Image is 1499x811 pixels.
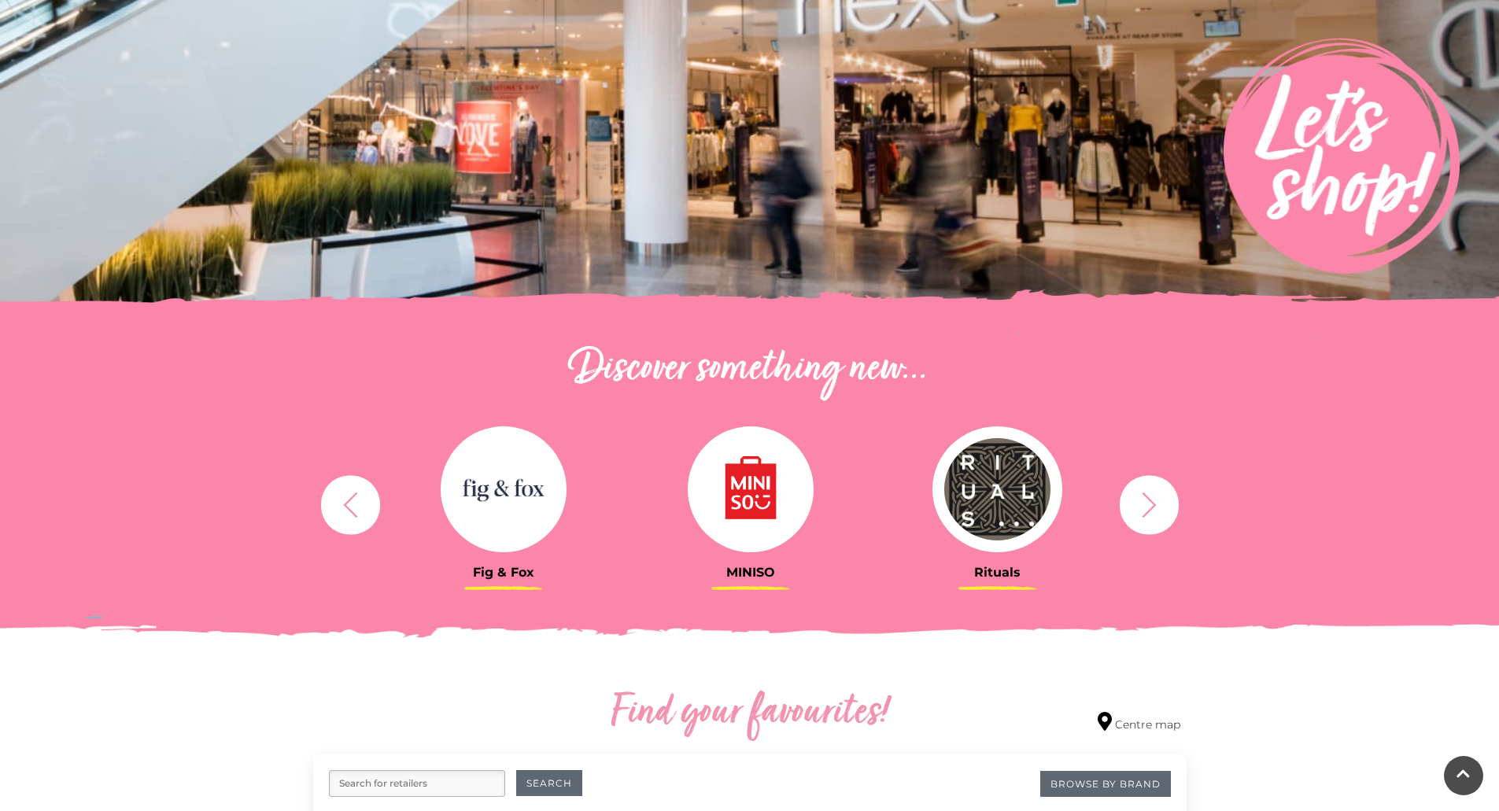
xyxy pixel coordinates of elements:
button: Search [516,770,582,796]
h3: Fig & Fox [392,565,615,580]
h2: Find your favourites! [463,688,1037,739]
a: MINISO [639,426,862,580]
a: Rituals [886,426,1109,580]
h3: MINISO [639,565,862,580]
a: Fig & Fox [392,426,615,580]
a: Browse By Brand [1040,771,1171,797]
h2: Discover something new... [313,345,1187,395]
h3: Rituals [886,565,1109,580]
a: Centre map [1098,712,1180,733]
input: Search for retailers [329,770,505,797]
